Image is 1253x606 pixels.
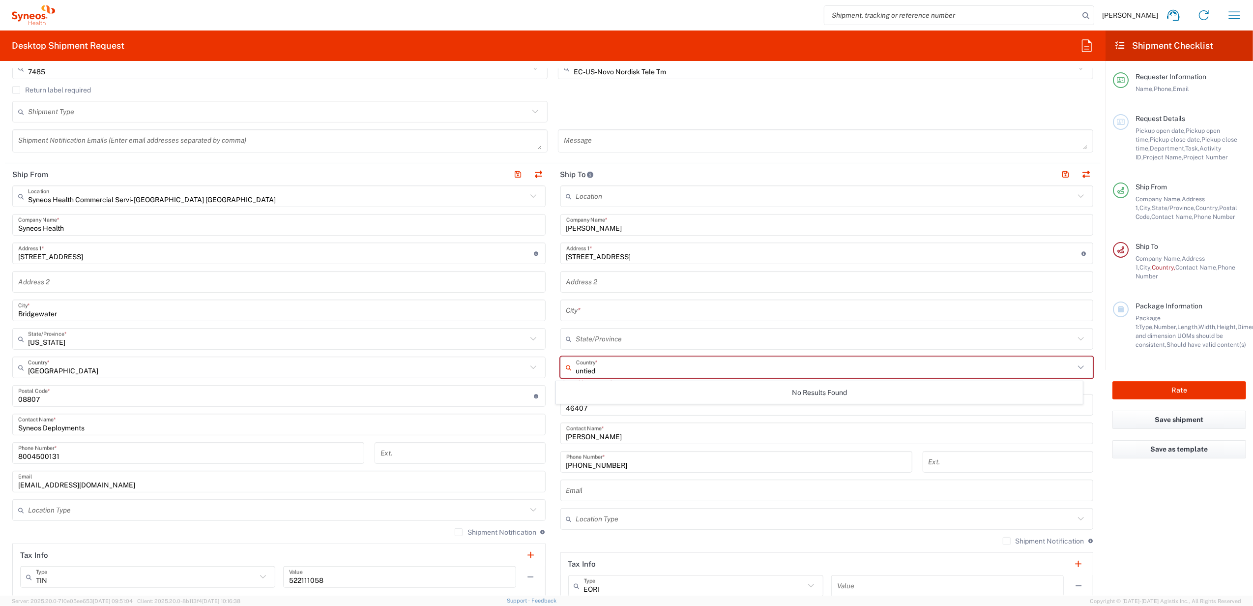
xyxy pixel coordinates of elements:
label: Return label required [12,86,91,94]
h2: Ship To [560,170,594,180]
button: Save as template [1112,440,1246,458]
span: City, [1139,264,1152,271]
span: Company Name, [1136,195,1182,203]
span: Request Details [1136,115,1185,122]
span: Client: 2025.20.0-8b113f4 [137,598,240,604]
span: Height, [1217,323,1237,331]
span: Project Number [1183,153,1228,161]
span: Number, [1154,323,1177,331]
span: Email [1173,85,1189,92]
button: Rate [1112,381,1246,399]
h2: Ship From [12,170,48,180]
span: City, [1139,204,1152,212]
label: Shipment Notification [1003,537,1084,545]
span: Name, [1136,85,1154,92]
span: [DATE] 09:51:04 [93,598,133,604]
span: Ship To [1136,242,1158,250]
span: Package 1: [1136,314,1161,331]
span: Requester Information [1136,73,1206,81]
span: Task, [1185,145,1199,152]
span: Phone Number [1194,213,1235,220]
span: [DATE] 10:16:38 [202,598,240,604]
span: Width, [1198,323,1217,331]
span: Server: 2025.20.0-710e05ee653 [12,598,133,604]
h2: Desktop Shipment Request [12,40,124,52]
span: Pickup open date, [1136,127,1186,134]
span: Copyright © [DATE]-[DATE] Agistix Inc., All Rights Reserved [1090,597,1241,606]
span: Ship From [1136,183,1167,191]
span: Type, [1139,323,1154,331]
span: Project Name, [1143,153,1183,161]
span: Pickup close date, [1150,136,1201,143]
h2: Tax Info [568,559,596,569]
span: Package Information [1136,302,1202,310]
span: Contact Name, [1175,264,1218,271]
label: Shipment Notification [455,528,536,536]
span: Contact Name, [1151,213,1194,220]
h2: Tax Info [20,550,48,560]
h2: Shipment Checklist [1114,40,1214,52]
div: This field is required [560,378,1094,387]
span: Department, [1150,145,1185,152]
span: Company Name, [1136,255,1182,262]
a: Support [507,598,531,604]
button: Save shipment [1112,411,1246,429]
div: No Results Found [556,381,1083,404]
span: Phone, [1154,85,1173,92]
span: [PERSON_NAME] [1102,11,1158,20]
span: Length, [1177,323,1198,331]
input: Shipment, tracking or reference number [824,6,1079,25]
span: State/Province, [1152,204,1195,212]
a: Feedback [531,598,556,604]
span: Should have valid content(s) [1166,341,1246,348]
span: Country, [1195,204,1219,212]
span: Country, [1152,264,1175,271]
